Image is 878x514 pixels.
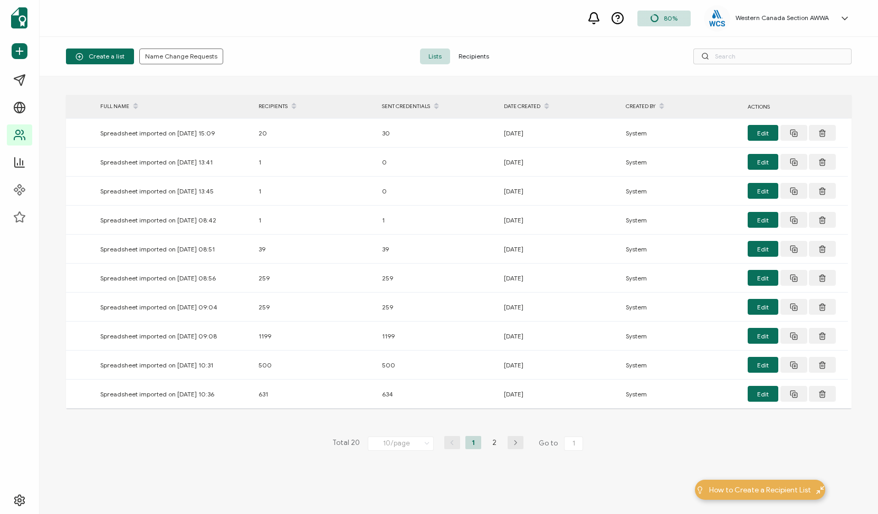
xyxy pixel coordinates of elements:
span: Go to [539,436,585,451]
button: Edit [748,154,778,170]
div: 39 [253,243,377,255]
button: Name Change Requests [139,49,223,64]
div: 1199 [253,330,377,342]
div: ACTIONS [742,101,848,113]
div: Spreadsheet imported on [DATE] 09:08 [95,330,253,342]
div: 1 [377,214,499,226]
div: System [621,301,742,313]
div: System [621,243,742,255]
div: DATE CREATED [499,98,621,115]
span: 80% [664,14,677,22]
button: Create a list [66,49,134,64]
div: System [621,214,742,226]
div: Spreadsheet imported on [DATE] 08:56 [95,272,253,284]
span: Total 20 [332,436,360,451]
div: System [621,185,742,197]
div: CREATED BY [621,98,742,115]
input: Search [693,49,852,64]
div: 1 [253,214,377,226]
div: 0 [377,185,499,197]
button: Edit [748,183,778,199]
div: FULL NAME [95,98,253,115]
button: Edit [748,212,778,228]
li: 2 [486,436,502,449]
div: 634 [377,388,499,400]
div: 39 [377,243,499,255]
div: Spreadsheet imported on [DATE] 15:09 [95,127,253,139]
div: [DATE] [499,243,621,255]
div: RECIPIENTS [253,98,377,115]
iframe: Chat Widget [825,463,878,514]
div: 259 [377,272,499,284]
img: sertifier-logomark-colored.svg [11,7,27,28]
div: 30 [377,127,499,139]
button: Edit [748,386,778,402]
div: SENT CREDENTIALS [377,98,499,115]
div: Spreadsheet imported on [DATE] 08:51 [95,243,253,255]
div: Spreadsheet imported on [DATE] 13:41 [95,156,253,168]
div: 500 [253,359,377,371]
div: [DATE] [499,214,621,226]
li: 1 [465,436,481,449]
div: System [621,330,742,342]
input: Select [368,437,434,451]
div: 631 [253,388,377,400]
img: minimize-icon.svg [816,486,824,494]
span: Create a list [75,53,125,61]
div: [DATE] [499,359,621,371]
img: eb0530a7-dc53-4dd2-968c-61d1fd0a03d4.png [709,10,725,26]
div: 1199 [377,330,499,342]
div: System [621,388,742,400]
div: 20 [253,127,377,139]
div: 500 [377,359,499,371]
div: [DATE] [499,127,621,139]
span: Name Change Requests [145,53,217,60]
span: Recipients [450,49,498,64]
div: System [621,127,742,139]
div: [DATE] [499,156,621,168]
button: Edit [748,125,778,141]
div: System [621,272,742,284]
div: [DATE] [499,301,621,313]
span: Lists [420,49,450,64]
button: Edit [748,270,778,286]
div: 1 [253,156,377,168]
div: 259 [377,301,499,313]
div: 0 [377,156,499,168]
div: Spreadsheet imported on [DATE] 09:04 [95,301,253,313]
div: 259 [253,301,377,313]
div: [DATE] [499,388,621,400]
span: How to Create a Recipient List [709,484,811,496]
div: Spreadsheet imported on [DATE] 13:45 [95,185,253,197]
div: System [621,156,742,168]
div: 1 [253,185,377,197]
button: Edit [748,299,778,315]
div: [DATE] [499,185,621,197]
button: Edit [748,241,778,257]
div: Spreadsheet imported on [DATE] 10:31 [95,359,253,371]
button: Edit [748,357,778,373]
h5: Western Canada Section AWWA [736,14,829,22]
button: Edit [748,328,778,344]
div: 259 [253,272,377,284]
div: System [621,359,742,371]
div: [DATE] [499,272,621,284]
div: Spreadsheet imported on [DATE] 08:42 [95,214,253,226]
div: Spreadsheet imported on [DATE] 10:36 [95,388,253,400]
div: [DATE] [499,330,621,342]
